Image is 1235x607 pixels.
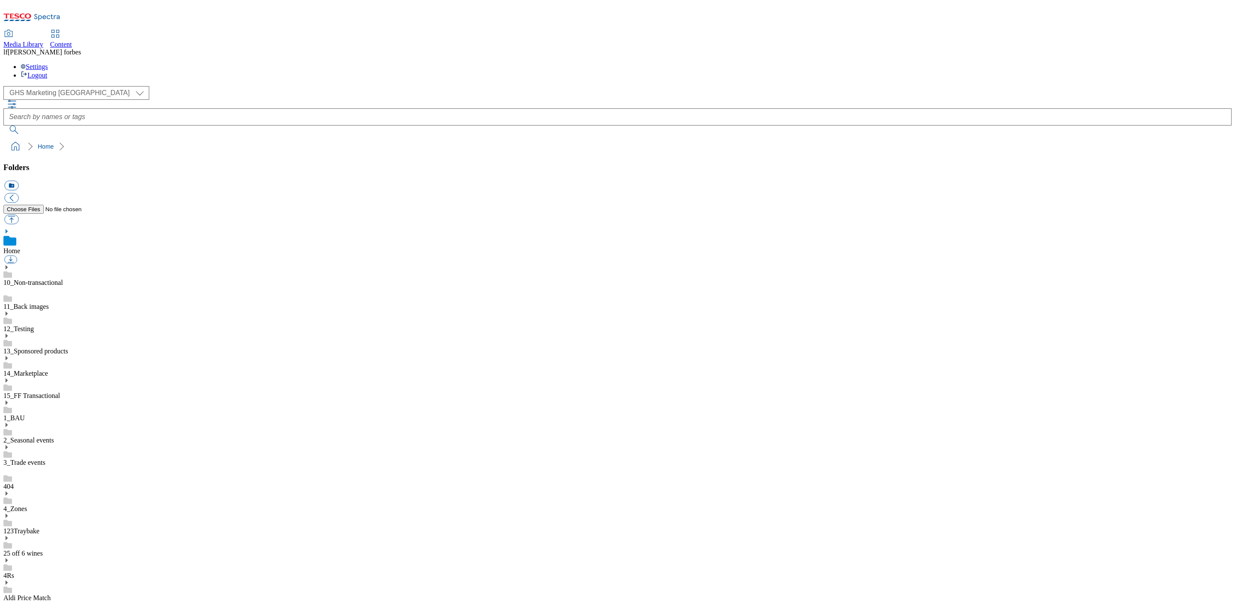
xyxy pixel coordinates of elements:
[3,437,54,444] a: 2_Seasonal events
[3,279,63,286] a: 10_Non-transactional
[50,41,72,48] span: Content
[3,108,1232,126] input: Search by names or tags
[3,392,60,399] a: 15_FF Transactional
[3,163,1232,172] h3: Folders
[3,572,14,579] a: 4Rs
[3,325,34,332] a: 12_Testing
[38,143,54,150] a: Home
[21,72,47,79] a: Logout
[3,594,51,601] a: Aldi Price Match
[3,303,49,310] a: 11_Back images
[9,140,22,153] a: home
[3,41,43,48] span: Media Library
[3,30,43,48] a: Media Library
[21,63,48,70] a: Settings
[3,483,14,490] a: 404
[8,48,81,56] span: [PERSON_NAME] forbes
[3,459,45,466] a: 3_Trade events
[3,414,25,422] a: 1_BAU
[3,527,39,535] a: 123Traybake
[3,370,48,377] a: 14_Marketplace
[3,505,27,512] a: 4_Zones
[3,247,20,254] a: Home
[50,30,72,48] a: Content
[3,138,1232,155] nav: breadcrumb
[3,347,68,355] a: 13_Sponsored products
[3,48,8,56] span: lf
[3,550,43,557] a: 25 off 6 wines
